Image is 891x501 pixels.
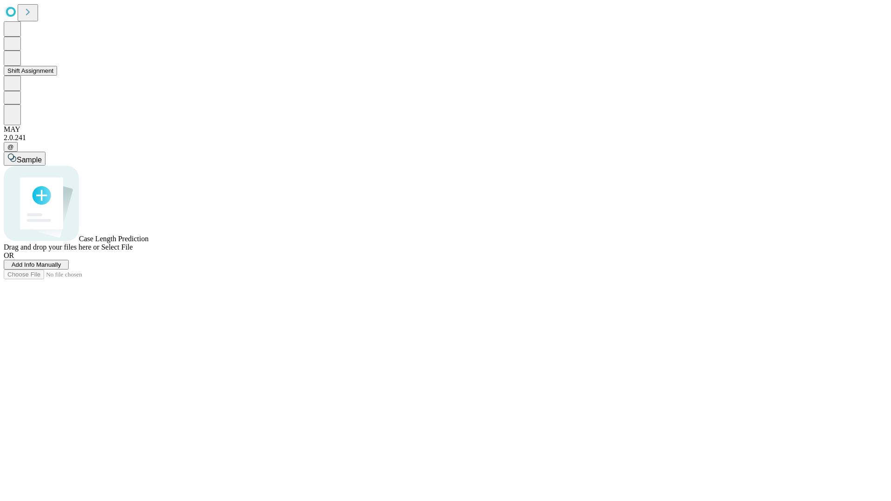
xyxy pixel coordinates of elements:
[12,261,61,268] span: Add Info Manually
[4,251,14,259] span: OR
[4,142,18,152] button: @
[7,143,14,150] span: @
[17,156,42,164] span: Sample
[4,260,69,270] button: Add Info Manually
[4,152,45,166] button: Sample
[79,235,148,243] span: Case Length Prediction
[4,134,887,142] div: 2.0.241
[4,125,887,134] div: MAY
[101,243,133,251] span: Select File
[4,66,57,76] button: Shift Assignment
[4,243,99,251] span: Drag and drop your files here or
